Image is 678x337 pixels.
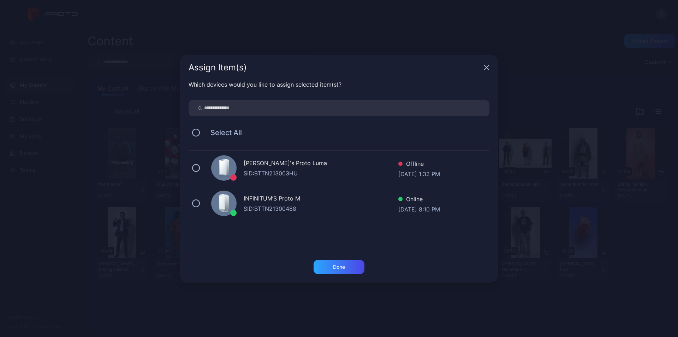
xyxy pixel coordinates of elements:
span: Select All [203,128,242,137]
div: INFINITUM’S Proto M [244,194,398,204]
div: [DATE] 8:10 PM [398,205,440,212]
button: Done [314,260,364,274]
div: Offline [398,159,440,170]
div: SID: BTTN21300488 [244,204,398,213]
div: Done [333,264,345,270]
div: Which devices would you like to assign selected item(s)? [189,80,489,89]
div: SID: BTTN213003HU [244,169,398,178]
div: Assign Item(s) [189,63,481,72]
div: [DATE] 1:32 PM [398,170,440,177]
div: [PERSON_NAME]'s Proto Luma [244,159,398,169]
div: Online [398,195,440,205]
